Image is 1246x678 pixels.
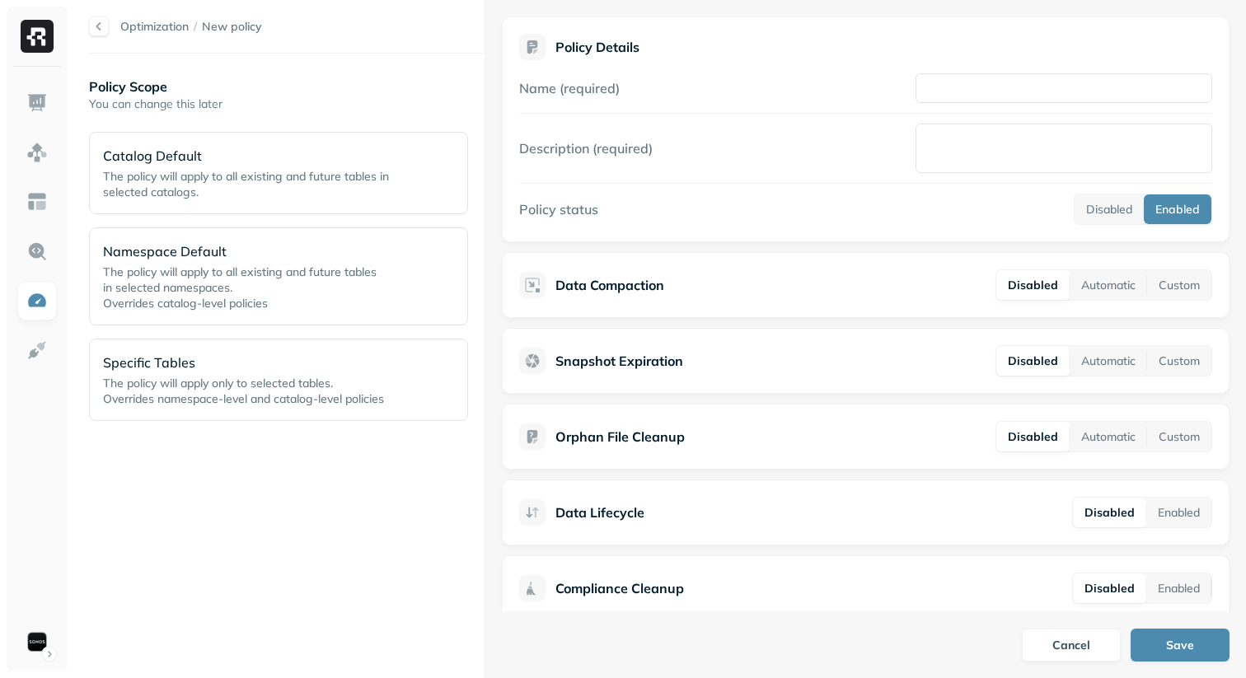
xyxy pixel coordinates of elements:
button: Enabled [1146,498,1211,527]
button: Disabled [996,270,1070,300]
div: Specific TablesThe policy will apply only to selected tables.Overrides namespace-level and catalo... [89,339,468,421]
p: Catalog Default [103,146,405,166]
button: Automatic [1070,270,1147,300]
button: Disabled [1073,498,1146,527]
p: Policy Scope [89,77,485,96]
div: Catalog DefaultThe policy will apply to all existing and future tables in selected catalogs. [89,132,468,214]
p: / [194,19,197,35]
img: Sonos [26,630,49,653]
img: Assets [26,142,48,163]
span: Overrides catalog-level policies [103,296,268,311]
button: Automatic [1070,346,1147,376]
p: Snapshot Expiration [555,351,683,371]
button: Cancel [1022,629,1121,662]
button: Enabled [1146,573,1211,603]
p: Orphan File Cleanup [555,427,685,447]
button: Custom [1147,346,1211,376]
span: New policy [202,19,262,35]
img: Query Explorer [26,241,48,262]
a: Optimization [120,19,189,34]
label: Description (required) [519,140,653,157]
span: in selected namespaces. [103,280,232,295]
button: Disabled [996,422,1070,451]
label: Name (required) [519,80,620,96]
span: The policy will apply to all existing and future tables [103,264,377,279]
p: Specific Tables [103,353,405,372]
p: Data Compaction [555,275,664,295]
button: Enabled [1144,194,1211,224]
img: Ryft [21,20,54,53]
p: Data Lifecycle [555,503,644,522]
p: Compliance Cleanup [555,578,684,598]
p: Namespace Default [103,241,405,261]
button: Automatic [1070,422,1147,451]
img: Optimization [26,290,48,311]
img: Dashboard [26,92,48,114]
img: Integrations [26,339,48,361]
p: You can change this later [89,96,485,112]
p: Policy Details [555,39,639,55]
button: Disabled [1073,573,1146,603]
img: Asset Explorer [26,191,48,213]
button: Custom [1147,270,1211,300]
nav: breadcrumb [120,19,262,35]
button: Disabled [996,346,1070,376]
button: Save [1131,629,1230,662]
label: Policy status [519,201,598,217]
button: Custom [1147,422,1211,451]
button: Disabled [1075,194,1144,224]
div: Namespace DefaultThe policy will apply to all existing and future tablesin selected namespaces.Ov... [89,227,468,325]
span: The policy will apply to all existing and future tables in selected catalogs. [103,169,389,199]
span: The policy will apply only to selected tables. [103,376,333,390]
span: Overrides namespace-level and catalog-level policies [103,391,384,406]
